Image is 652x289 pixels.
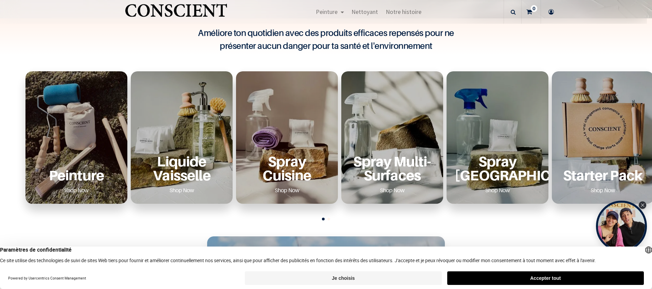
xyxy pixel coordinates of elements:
[139,154,224,182] a: Liquide Vaisselle
[372,185,413,196] a: Shop Now
[351,8,378,16] span: Nettoyant
[316,8,338,16] span: Peinture
[447,71,548,204] div: 5 / 6
[639,201,646,209] div: Close Tolstoy widget
[34,168,119,182] a: Peinture
[267,185,308,196] a: Shop Now
[349,154,435,182] a: Spray Multi-Surfaces
[244,154,330,182] a: Spray Cuisine
[596,201,647,252] div: Open Tolstoy
[25,71,127,204] div: 1 / 6
[617,245,649,277] iframe: Tidio Chat
[131,71,233,204] div: 2 / 6
[596,201,647,252] div: Open Tolstoy widget
[582,185,623,196] a: Shop Now
[560,168,646,182] a: Starter Pack
[531,5,537,12] sup: 0
[596,201,647,252] div: Tolstoy bubble widget
[56,185,97,196] a: Shop Now
[190,26,462,52] h4: Améliore ton quotidien avec des produits efficaces repensés pour ne présenter aucun danger pour t...
[322,218,325,220] span: Go to slide 1
[236,71,338,204] div: 3 / 6
[455,154,540,182] a: Spray [GEOGRAPHIC_DATA]
[386,8,421,16] span: Notre histoire
[477,185,518,196] a: Shop Now
[327,218,330,220] span: Go to slide 2
[341,71,443,204] div: 4 / 6
[161,185,202,196] a: Shop Now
